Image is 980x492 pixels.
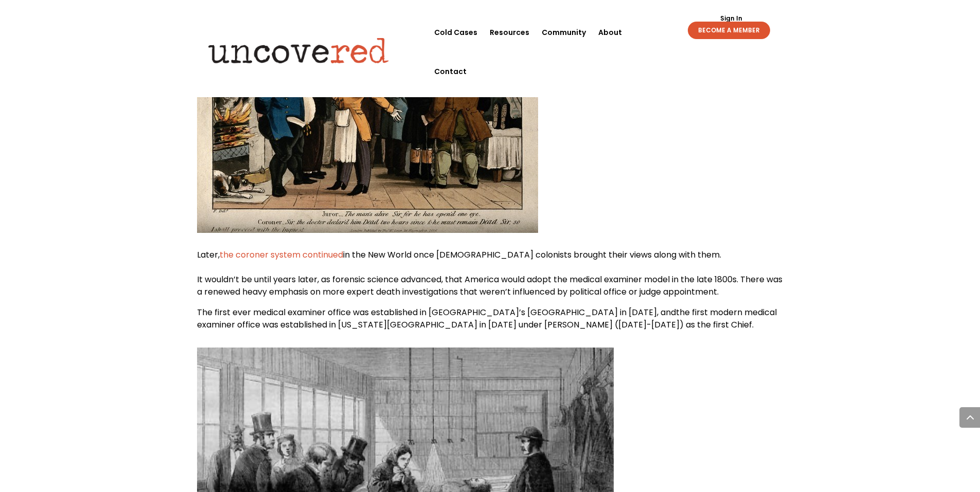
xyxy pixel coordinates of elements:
a: Resources [490,13,529,52]
a: Sign In [715,15,748,22]
a: Cold Cases [434,13,477,52]
span: the first modern medical examiner office was established in [US_STATE][GEOGRAPHIC_DATA] in [DATE]... [197,306,777,331]
a: Community [542,13,586,52]
span: Later, [197,249,220,261]
span: It wouldn’t be until years later, as forensic science advanced, that America would adopt the medi... [197,274,782,298]
span: in the New World once [DEMOGRAPHIC_DATA] colonists brought their views along with them. [343,249,721,261]
span: . [752,319,754,331]
a: BECOME A MEMBER [688,22,770,39]
img: Uncovered logo [200,30,398,70]
a: Contact [434,52,467,91]
a: the coroner system continued [220,249,343,261]
a: About [598,13,622,52]
span: The first ever medical examiner office was established in [GEOGRAPHIC_DATA]’s [GEOGRAPHIC_DATA] i... [197,306,676,318]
